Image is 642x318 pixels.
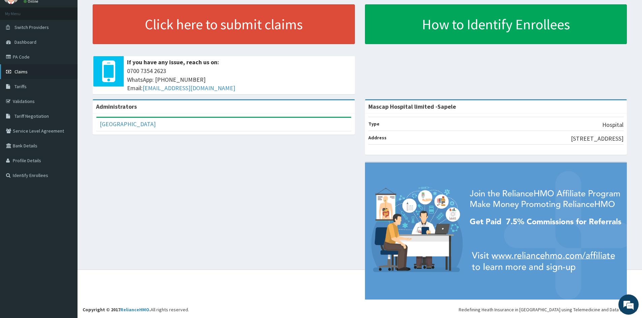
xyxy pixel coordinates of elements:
[365,163,627,299] img: provider-team-banner.png
[14,39,36,45] span: Dashboard
[12,34,27,50] img: d_794563401_company_1708531726252_794563401
[96,103,137,110] b: Administrators
[14,113,49,119] span: Tariff Negotiation
[368,135,387,141] b: Address
[100,120,156,128] a: [GEOGRAPHIC_DATA]
[368,121,379,127] b: Type
[35,38,113,46] div: Chat with us now
[78,270,642,318] footer: All rights reserved.
[3,184,128,207] textarea: Type your message and hit 'Enter'
[83,307,151,313] strong: Copyright © 2017 .
[602,120,623,129] p: Hospital
[368,103,456,110] strong: Mascap Hospital limited -Sapele
[39,85,93,153] span: We're online!
[365,4,627,44] a: How to Identify Enrollees
[120,307,149,313] a: RelianceHMO
[143,84,235,92] a: [EMAIL_ADDRESS][DOMAIN_NAME]
[127,67,351,93] span: 0700 7354 2623 WhatsApp: [PHONE_NUMBER] Email:
[14,24,49,30] span: Switch Providers
[127,58,219,66] b: If you have any issue, reach us on:
[459,306,637,313] div: Redefining Heath Insurance in [GEOGRAPHIC_DATA] using Telemedicine and Data Science!
[14,83,27,90] span: Tariffs
[14,69,28,75] span: Claims
[111,3,127,20] div: Minimize live chat window
[93,4,355,44] a: Click here to submit claims
[571,134,623,143] p: [STREET_ADDRESS]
